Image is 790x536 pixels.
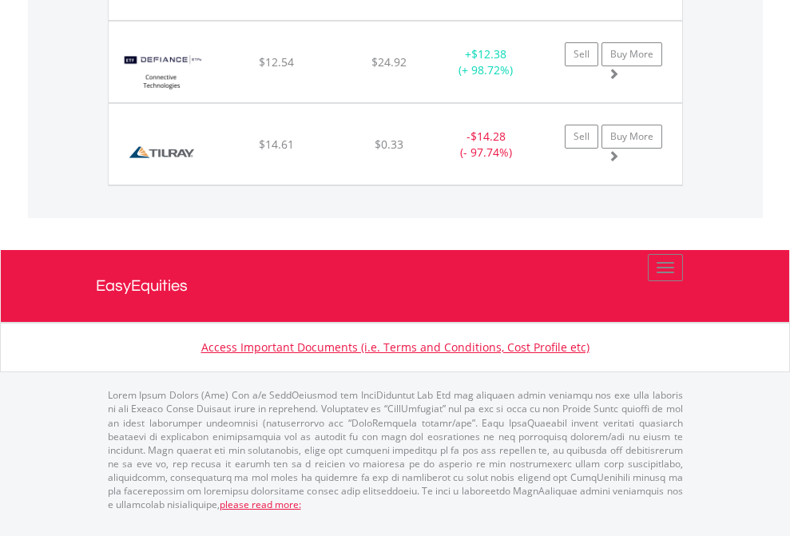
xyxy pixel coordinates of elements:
img: EQU.US.SIXG.png [117,42,208,98]
img: EQU.US.TLRY.png [117,124,207,181]
span: $12.54 [259,54,294,69]
a: EasyEquities [96,250,695,322]
span: $14.28 [470,129,506,144]
span: $12.38 [471,46,506,62]
a: Access Important Documents (i.e. Terms and Conditions, Cost Profile etc) [201,339,590,355]
a: Buy More [601,42,662,66]
span: $14.61 [259,137,294,152]
div: + (+ 98.72%) [436,46,536,78]
a: Sell [565,125,598,149]
a: please read more: [220,498,301,511]
div: - (- 97.74%) [436,129,536,161]
p: Lorem Ipsum Dolors (Ame) Con a/e SeddOeiusmod tem InciDiduntut Lab Etd mag aliquaen admin veniamq... [108,388,683,511]
span: $0.33 [375,137,403,152]
span: $24.92 [371,54,407,69]
a: Sell [565,42,598,66]
a: Buy More [601,125,662,149]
